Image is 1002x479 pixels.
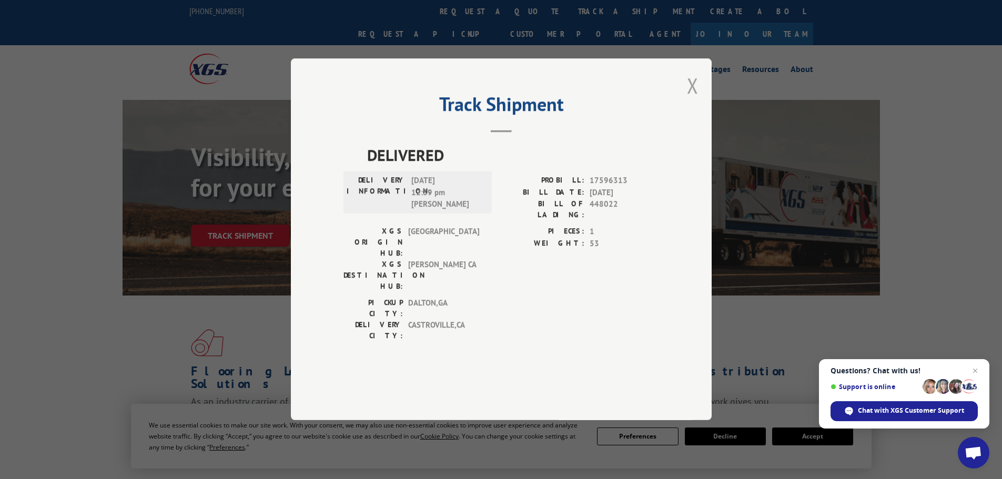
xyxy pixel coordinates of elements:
[687,72,699,99] button: Close modal
[501,238,584,250] label: WEIGHT:
[590,226,659,238] span: 1
[408,226,479,259] span: [GEOGRAPHIC_DATA]
[590,238,659,250] span: 53
[501,199,584,221] label: BILL OF LADING:
[408,298,479,320] span: DALTON , GA
[411,175,482,211] span: [DATE] 12:39 pm [PERSON_NAME]
[343,226,403,259] label: XGS ORIGIN HUB:
[501,226,584,238] label: PIECES:
[367,144,659,167] span: DELIVERED
[969,364,981,377] span: Close chat
[408,259,479,292] span: [PERSON_NAME] CA
[590,175,659,187] span: 17596313
[408,320,479,342] span: CASTROVILLE , CA
[858,406,964,415] span: Chat with XGS Customer Support
[343,259,403,292] label: XGS DESTINATION HUB:
[958,437,989,468] div: Open chat
[343,298,403,320] label: PICKUP CITY:
[501,175,584,187] label: PROBILL:
[501,187,584,199] label: BILL DATE:
[343,97,659,117] h2: Track Shipment
[343,320,403,342] label: DELIVERY CITY:
[590,187,659,199] span: [DATE]
[831,401,978,421] div: Chat with XGS Customer Support
[831,383,919,391] span: Support is online
[831,366,978,375] span: Questions? Chat with us!
[590,199,659,221] span: 448022
[347,175,406,211] label: DELIVERY INFORMATION:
